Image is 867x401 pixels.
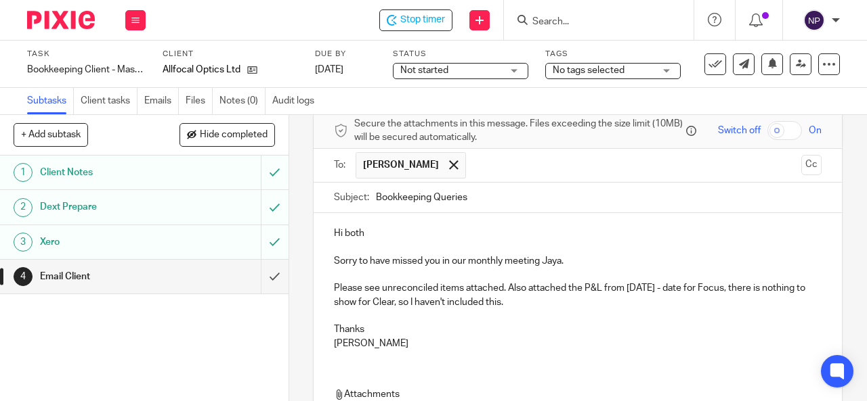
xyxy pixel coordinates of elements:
div: 3 [14,233,33,252]
h1: Xero [40,232,178,252]
label: Subject: [334,191,369,204]
span: Switch off [718,124,761,137]
a: Notes (0) [219,88,266,114]
div: 4 [14,267,33,286]
label: Due by [315,49,376,60]
a: Subtasks [27,88,74,114]
button: Hide completed [179,123,275,146]
label: Task [27,49,146,60]
h1: Email Client [40,266,178,287]
label: Status [393,49,528,60]
span: Not started [400,66,448,75]
div: Allfocal Optics Ltd - Bookkeeping Client - Master [379,9,452,31]
a: Audit logs [272,88,321,114]
button: + Add subtask [14,123,88,146]
h1: Dext Prepare [40,197,178,217]
span: No tags selected [553,66,625,75]
a: Client tasks [81,88,138,114]
p: Allfocal Optics Ltd [163,63,240,76]
p: Please see unreconciled items attached. Also attached the P&L from [DATE] - date for Focus, there... [334,281,822,309]
input: Search [531,16,653,28]
span: Stop timer [400,13,445,27]
label: To: [334,158,349,172]
label: Client [163,49,298,60]
button: Cc [801,155,822,175]
span: [DATE] [315,65,343,74]
p: Sorry to have missed you in our monthly meeting Jaya. [334,254,822,268]
h1: Client Notes [40,162,178,183]
p: Hi both [334,227,822,240]
p: [PERSON_NAME] [334,337,822,350]
span: On [809,124,822,137]
div: 1 [14,163,33,182]
span: Hide completed [200,130,268,141]
img: Pixie [27,11,95,29]
p: Attachments [334,387,818,401]
img: svg%3E [803,9,825,31]
span: [PERSON_NAME] [363,158,439,172]
p: Thanks [334,323,822,336]
span: Secure the attachments in this message. Files exceeding the size limit (10MB) will be secured aut... [354,117,683,145]
div: Bookkeeping Client - Master [27,63,146,76]
a: Files [186,88,213,114]
label: Tags [545,49,681,60]
a: Emails [144,88,179,114]
div: 2 [14,198,33,217]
